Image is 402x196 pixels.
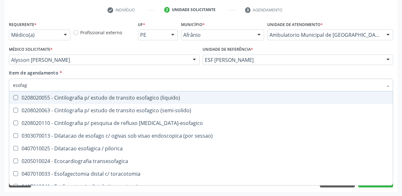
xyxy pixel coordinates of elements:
label: Unidade de referência [203,45,253,55]
div: 2 [164,7,170,13]
input: Buscar por procedimentos [13,79,383,91]
label: Unidade de atendimento [267,20,323,29]
label: UF [138,20,145,29]
span: PE [140,32,165,38]
div: 0208020110 - Cintilografia p/ pesquisa de refluxo [MEDICAL_DATA]-esofagico [13,121,389,126]
div: 0407010033 - Esofagectomia distal c/ toracotomia [13,171,389,176]
div: 0407010041 - Esofagectomia distal s/ toracotomia [13,184,389,189]
div: 0303070013 - Dilatacao de esofago c/ ogivas sob visao endoscopica (por sessao) [13,133,389,138]
label: Profissional externo [80,29,122,36]
label: Município [181,20,205,29]
label: Médico Solicitante [9,45,53,55]
span: Ambulatorio Municipal de [GEOGRAPHIC_DATA] [269,32,380,38]
span: ESF [PERSON_NAME] [205,57,380,63]
div: Unidade solicitante [172,7,216,13]
label: Requerente [9,20,36,29]
span: Médico(a) [11,32,57,38]
div: 0208020055 - Cintilografia p/ estudo de transito esofagico (liquido) [13,95,389,100]
div: 0205010024 - Ecocardiografia transesofagica [13,159,389,164]
span: Item de agendamento [9,70,58,76]
span: Alysson [PERSON_NAME] [11,57,186,63]
span: Afrânio [183,32,251,38]
div: 0208020063 - Cintilografia p/ estudo de transito esofagico (semi-solido) [13,108,389,113]
div: 0407010025 - Dilatacao esofagica / pilorica [13,146,389,151]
